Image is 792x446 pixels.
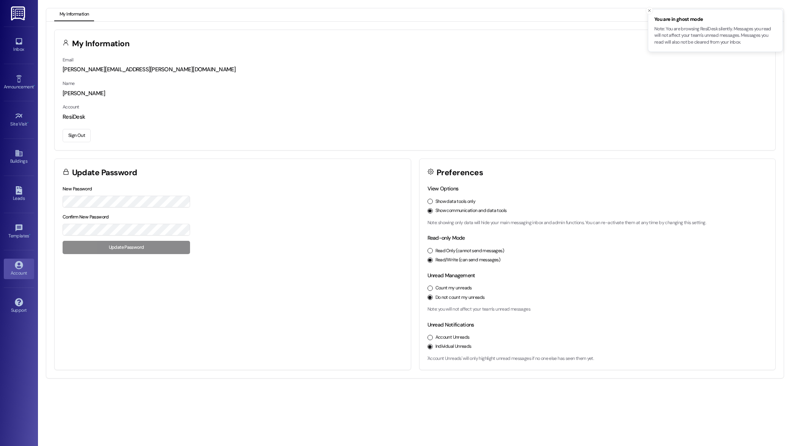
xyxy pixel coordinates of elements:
label: Read-only Mode [427,234,465,241]
label: Unread Notifications [427,321,474,328]
label: Count my unreads [435,285,472,292]
p: 'Account Unreads' will only highlight unread messages if no one else has seen them yet. [427,355,768,362]
div: ResiDesk [63,113,767,121]
label: Name [63,80,75,86]
a: Inbox [4,35,34,55]
a: Buildings [4,147,34,167]
p: Note: showing only data will hide your main messaging inbox and admin functions. You can re-activ... [427,220,768,226]
p: Note: You are browsing ResiDesk silently. Messages you read will not affect your team's unread me... [654,26,776,46]
label: Individual Unreads [435,343,471,350]
span: • [34,83,35,88]
a: Site Visit • [4,110,34,130]
button: My Information [54,8,94,21]
img: ResiDesk Logo [11,6,27,20]
label: Confirm New Password [63,214,109,220]
label: Show data tools only [435,198,476,205]
label: Unread Management [427,272,475,279]
label: Email [63,57,73,63]
label: Account Unreads [435,334,470,341]
a: Templates • [4,221,34,242]
div: [PERSON_NAME][EMAIL_ADDRESS][PERSON_NAME][DOMAIN_NAME] [63,66,767,74]
label: Account [63,104,79,110]
h3: Update Password [72,169,137,177]
a: Leads [4,184,34,204]
button: Close toast [646,7,653,14]
label: Read Only (cannot send messages) [435,248,504,254]
label: Show communication and data tools [435,207,507,214]
span: • [29,232,30,237]
label: New Password [63,186,92,192]
a: Support [4,296,34,316]
label: View Options [427,185,459,192]
div: [PERSON_NAME] [63,90,767,97]
a: Account [4,259,34,279]
span: You are in ghost mode [654,16,776,23]
label: Read/Write (can send messages) [435,257,501,264]
button: Sign Out [63,129,91,142]
label: Do not count my unreads [435,294,485,301]
h3: Preferences [437,169,483,177]
h3: My Information [72,40,130,48]
span: • [27,120,28,126]
p: Note: you will not affect your team's unread messages [427,306,768,313]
